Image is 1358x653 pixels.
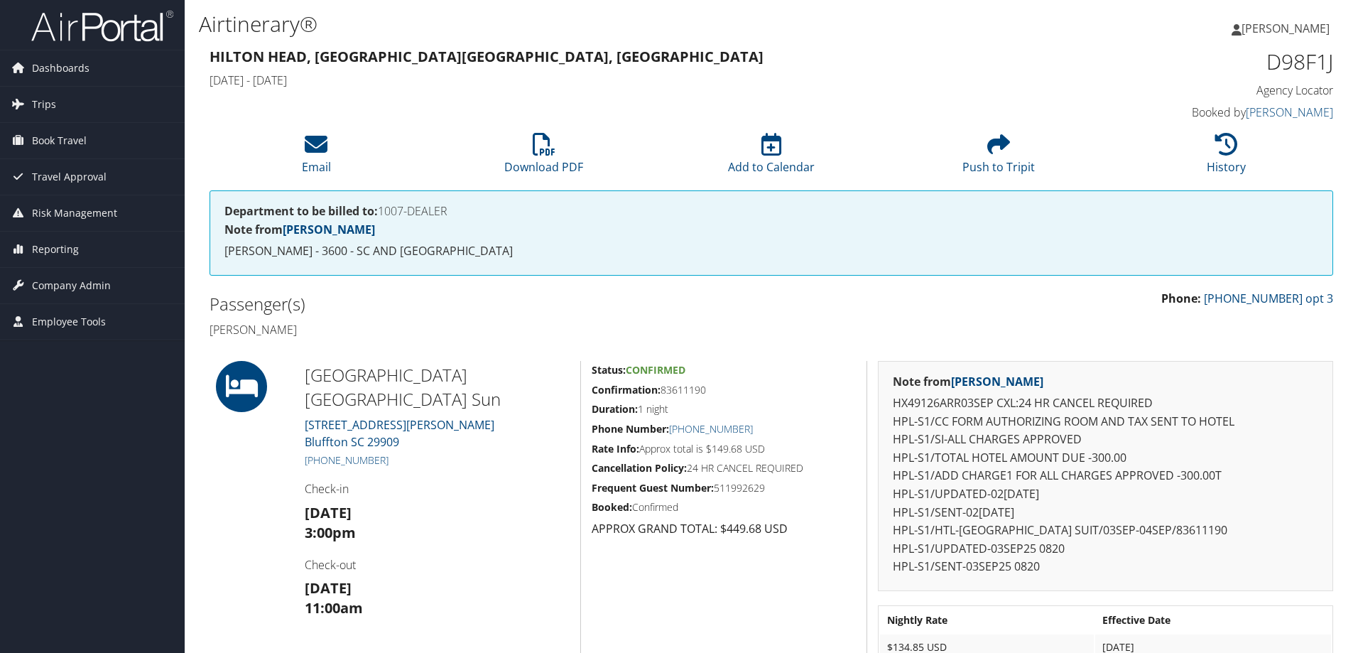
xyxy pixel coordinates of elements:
a: Email [302,141,331,175]
strong: Booked: [592,500,632,514]
h4: Booked by [1068,104,1333,120]
a: [STREET_ADDRESS][PERSON_NAME]Bluffton SC 29909 [305,417,494,450]
h5: 83611190 [592,383,856,397]
a: Download PDF [504,141,583,175]
span: Confirmed [626,363,685,377]
strong: Confirmation: [592,383,661,396]
h5: 1 night [592,402,856,416]
strong: Phone: [1161,291,1201,306]
span: Company Admin [32,268,111,303]
span: [PERSON_NAME] [1242,21,1330,36]
h5: 511992629 [592,481,856,495]
h2: [GEOGRAPHIC_DATA] [GEOGRAPHIC_DATA] Sun [305,363,570,411]
a: History [1207,141,1246,175]
span: Reporting [32,232,79,267]
strong: 11:00am [305,598,363,617]
strong: Duration: [592,402,638,416]
h4: [DATE] - [DATE] [210,72,1047,88]
span: Trips [32,87,56,122]
strong: Department to be billed to: [224,203,378,219]
p: APPROX GRAND TOTAL: $449.68 USD [592,520,856,539]
th: Effective Date [1095,608,1331,633]
img: airportal-logo.png [31,9,173,43]
strong: [DATE] [305,578,352,598]
h5: 24 HR CANCEL REQUIRED [592,461,856,475]
strong: Status: [592,363,626,377]
strong: Note from [224,222,375,237]
span: Dashboards [32,50,89,86]
h5: Approx total is $149.68 USD [592,442,856,456]
a: Push to Tripit [962,141,1035,175]
h4: Agency Locator [1068,82,1333,98]
strong: Hilton Head, [GEOGRAPHIC_DATA] [GEOGRAPHIC_DATA], [GEOGRAPHIC_DATA] [210,47,764,66]
h2: Passenger(s) [210,292,761,316]
th: Nightly Rate [880,608,1094,633]
a: [PERSON_NAME] [951,374,1043,389]
strong: Note from [893,374,1043,389]
span: Risk Management [32,195,117,231]
span: Employee Tools [32,304,106,340]
strong: Rate Info: [592,442,639,455]
h5: Confirmed [592,500,856,514]
h4: [PERSON_NAME] [210,322,761,338]
p: HX49126ARR03SEP CXL:24 HR CANCEL REQUIRED HPL-S1/CC FORM AUTHORIZING ROOM AND TAX SENT TO HOTEL H... [893,394,1318,576]
strong: Cancellation Policy: [592,461,687,475]
h1: D98F1J [1068,47,1333,77]
strong: Frequent Guest Number: [592,481,714,495]
a: [PHONE_NUMBER] opt 3 [1204,291,1333,306]
p: [PERSON_NAME] - 3600 - SC AND [GEOGRAPHIC_DATA] [224,242,1318,261]
span: Book Travel [32,123,87,158]
h4: Check-out [305,557,570,573]
strong: 3:00pm [305,523,356,542]
a: [PERSON_NAME] [283,222,375,237]
span: Travel Approval [32,159,107,195]
h4: 1007-DEALER [224,205,1318,217]
a: [PERSON_NAME] [1246,104,1333,120]
h4: Check-in [305,481,570,497]
a: [PHONE_NUMBER] [305,453,389,467]
strong: Phone Number: [592,422,669,436]
strong: [DATE] [305,503,352,522]
h1: Airtinerary® [199,9,962,39]
a: [PERSON_NAME] [1232,7,1344,50]
a: [PHONE_NUMBER] [669,422,753,436]
a: Add to Calendar [728,141,815,175]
